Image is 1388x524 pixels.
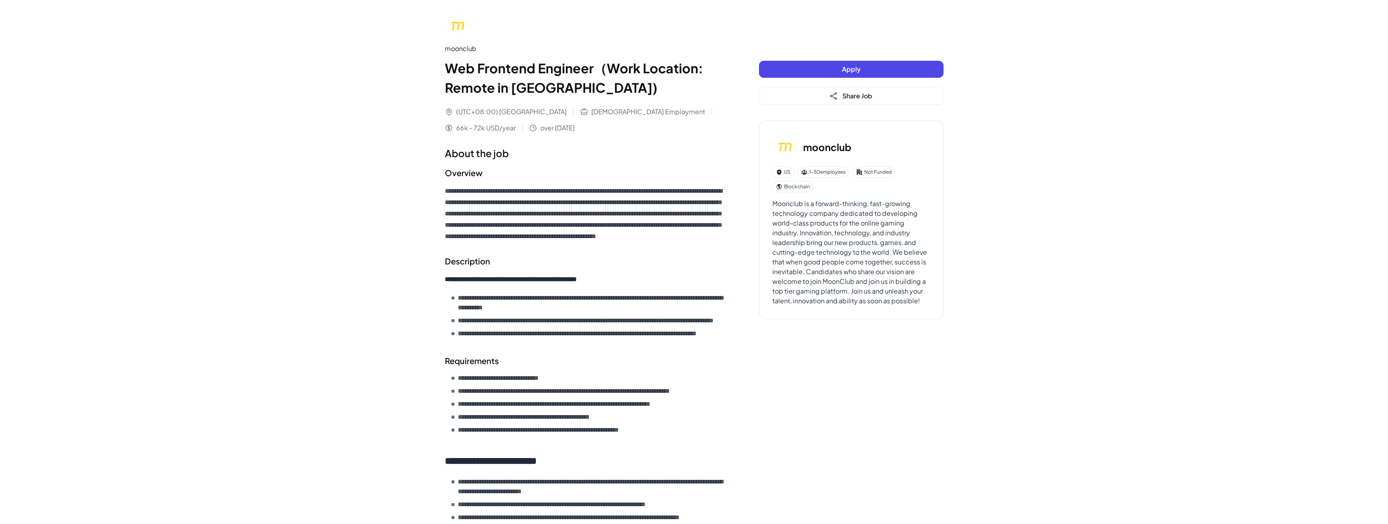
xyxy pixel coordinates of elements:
[445,58,727,97] h1: Web Frontend Engineer（Work Location: Remote in [GEOGRAPHIC_DATA])
[540,123,575,133] span: over [DATE]
[445,355,727,367] h2: Requirements
[445,146,727,160] h1: About the job
[772,199,930,306] div: Moonclub is a forward-thinking, fast-growing technology company dedicated to developing world-cla...
[591,107,705,117] span: [DEMOGRAPHIC_DATA] Employment
[456,107,567,117] span: (UTC+08:00) [GEOGRAPHIC_DATA]
[445,167,727,179] h2: Overview
[445,13,471,39] img: mo
[772,166,794,178] div: US
[852,166,895,178] div: Not Funded
[842,92,872,100] span: Share Job
[445,255,727,267] h2: Description
[842,65,861,73] span: Apply
[759,87,944,104] button: Share Job
[772,134,798,160] img: mo
[772,181,814,192] div: Blockchain
[445,44,727,53] div: moonclub
[759,61,944,78] button: Apply
[797,166,849,178] div: 1-50 employees
[803,140,851,154] h3: moonclub
[456,123,516,133] span: 66k - 72k USD/year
